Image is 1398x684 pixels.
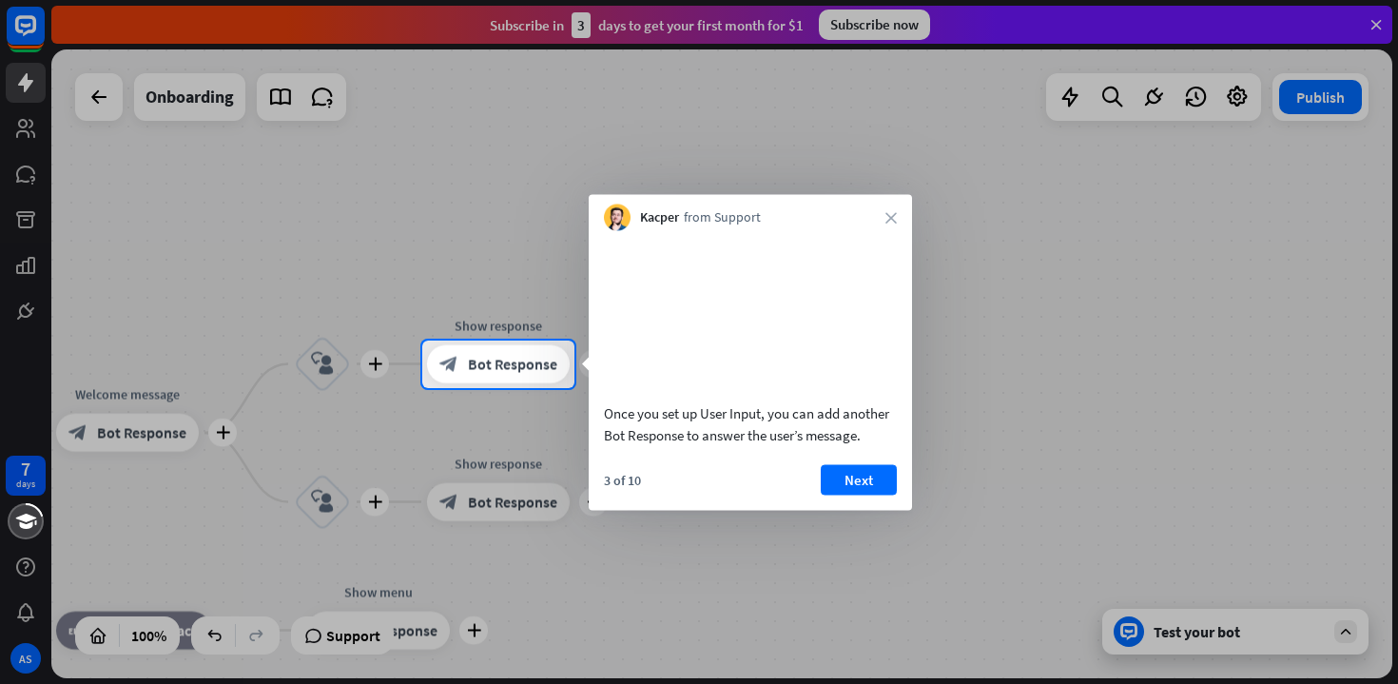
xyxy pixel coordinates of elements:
i: block_bot_response [439,355,458,374]
div: Once you set up User Input, you can add another Bot Response to answer the user’s message. [604,401,897,445]
button: Open LiveChat chat widget [15,8,72,65]
span: Kacper [640,208,679,227]
button: Next [821,464,897,495]
span: from Support [684,208,761,227]
span: Bot Response [468,355,557,374]
div: 3 of 10 [604,471,641,488]
i: close [885,212,897,224]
